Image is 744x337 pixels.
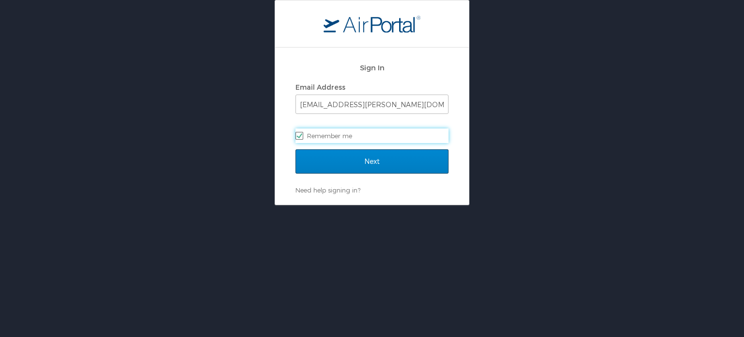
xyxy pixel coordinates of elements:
[295,128,449,143] label: Remember me
[295,186,360,194] a: Need help signing in?
[324,15,420,32] img: logo
[295,83,345,91] label: Email Address
[295,149,449,174] input: Next
[295,62,449,73] h2: Sign In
